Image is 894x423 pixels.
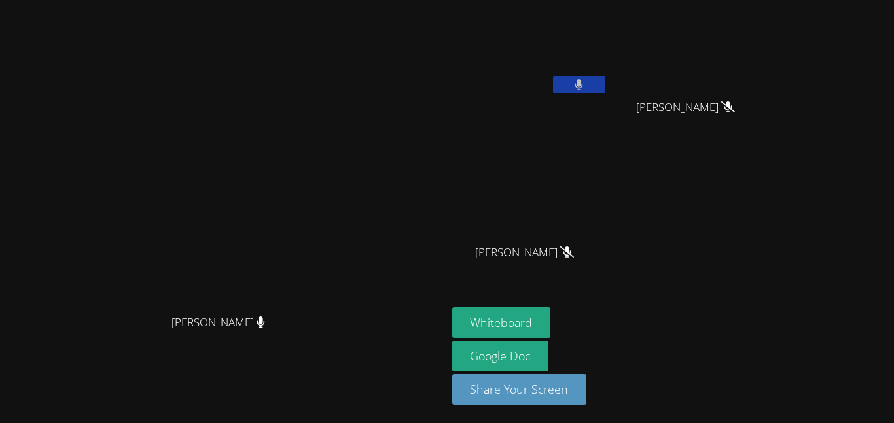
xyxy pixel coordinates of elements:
[171,313,265,332] span: [PERSON_NAME]
[452,307,551,338] button: Whiteboard
[452,374,587,405] button: Share Your Screen
[636,98,735,117] span: [PERSON_NAME]
[452,341,549,371] a: Google Doc
[475,243,574,262] span: [PERSON_NAME]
